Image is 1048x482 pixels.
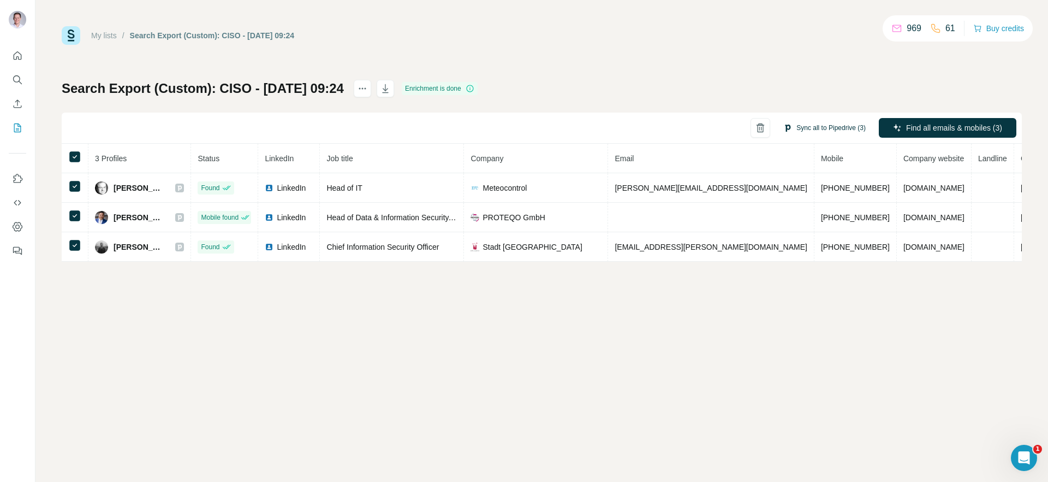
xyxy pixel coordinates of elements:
[945,22,955,35] p: 61
[354,80,371,97] button: actions
[471,243,479,251] img: company-logo
[821,184,890,192] span: [PHONE_NUMBER]
[265,243,273,251] img: LinkedIn logo
[903,184,964,192] span: [DOMAIN_NAME]
[62,26,80,45] img: Surfe Logo
[9,94,26,114] button: Enrich CSV
[95,181,108,195] img: Avatar
[326,184,362,192] span: Head of IT
[265,154,294,163] span: LinkedIn
[821,154,843,163] span: Mobile
[978,154,1007,163] span: Landline
[402,82,478,95] div: Enrichment is done
[907,22,921,35] p: 969
[483,183,527,193] span: Meteocontrol
[973,21,1024,36] button: Buy credits
[326,243,439,251] span: Chief Information Security Officer
[483,242,582,252] span: Stadt [GEOGRAPHIC_DATA]
[906,122,1002,133] span: Find all emails & mobiles (3)
[615,154,634,163] span: Email
[62,80,344,97] h1: Search Export (Custom): CISO - [DATE] 09:24
[9,217,26,237] button: Dashboard
[9,193,26,213] button: Use Surfe API
[615,243,807,251] span: [EMAIL_ADDRESS][PERSON_NAME][DOMAIN_NAME]
[9,169,26,189] button: Use Surfe on LinkedIn
[114,242,164,252] span: [PERSON_NAME]
[471,184,479,192] img: company-logo
[265,184,273,192] img: LinkedIn logo
[821,213,890,222] span: [PHONE_NUMBER]
[95,154,127,163] span: 3 Profiles
[1021,154,1047,163] span: Country
[471,213,479,222] img: company-logo
[903,154,964,163] span: Company website
[95,211,108,224] img: Avatar
[114,212,164,223] span: [PERSON_NAME]
[9,70,26,90] button: Search
[201,242,219,252] span: Found
[130,30,295,41] div: Search Export (Custom): CISO - [DATE] 09:24
[471,154,503,163] span: Company
[483,212,545,223] span: PROTEQO GmbH
[265,213,273,222] img: LinkedIn logo
[198,154,219,163] span: Status
[903,213,964,222] span: [DOMAIN_NAME]
[326,154,353,163] span: Job title
[9,118,26,138] button: My lists
[326,213,671,222] span: Head of Data & Information Security, Lead TaskForce Cyber Impact, Chief Information Security Officer
[776,120,873,136] button: Sync all to Pipedrive (3)
[114,183,164,193] span: [PERSON_NAME]
[1033,445,1042,454] span: 1
[879,118,1016,138] button: Find all emails & mobiles (3)
[91,31,117,40] a: My lists
[903,243,964,251] span: [DOMAIN_NAME]
[201,213,239,222] span: Mobile found
[615,184,807,192] span: [PERSON_NAME][EMAIL_ADDRESS][DOMAIN_NAME]
[122,30,124,41] li: /
[95,240,108,254] img: Avatar
[201,183,219,193] span: Found
[821,243,890,251] span: [PHONE_NUMBER]
[1011,445,1037,471] iframe: Intercom live chat
[9,241,26,261] button: Feedback
[277,212,306,223] span: LinkedIn
[277,183,306,193] span: LinkedIn
[277,242,306,252] span: LinkedIn
[9,11,26,28] img: Avatar
[9,46,26,66] button: Quick start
